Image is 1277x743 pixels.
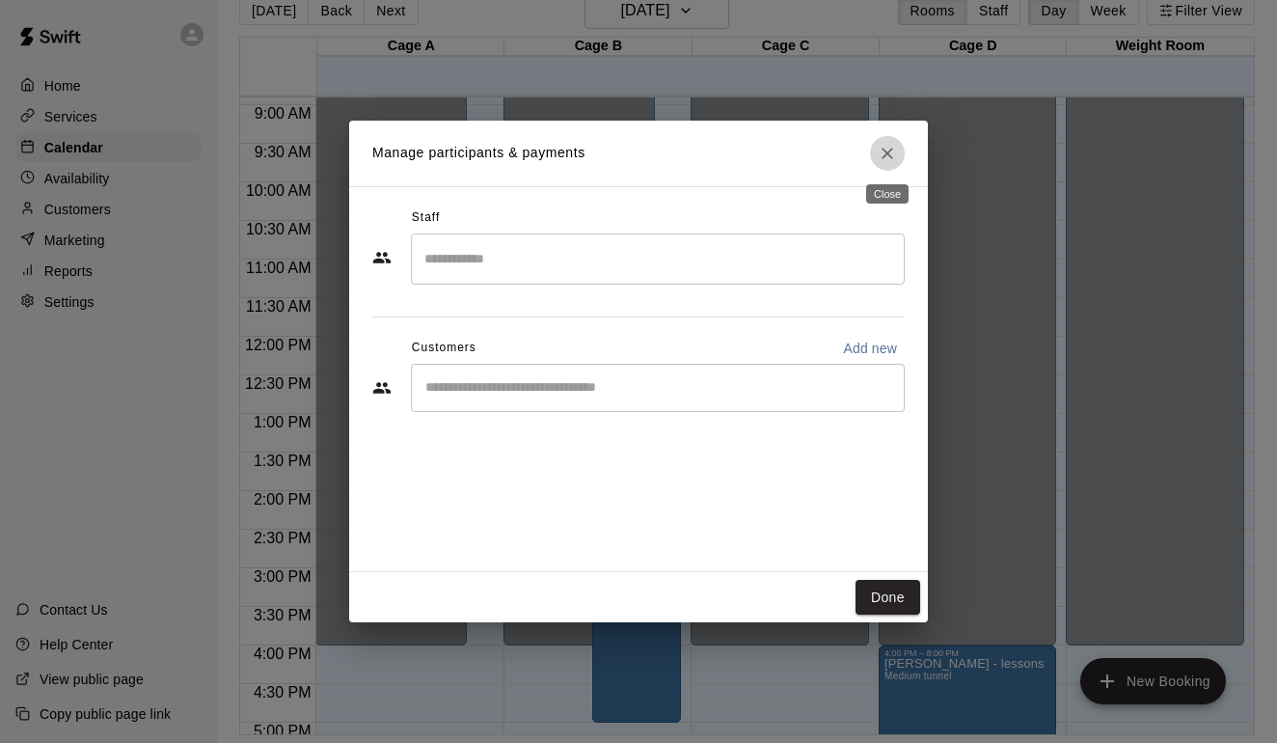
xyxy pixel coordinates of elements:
[856,580,920,616] button: Done
[835,333,905,364] button: Add new
[411,364,905,412] div: Start typing to search customers...
[412,333,476,364] span: Customers
[411,234,905,285] div: Search staff
[372,143,585,163] p: Manage participants & payments
[412,203,440,234] span: Staff
[866,184,909,204] div: Close
[870,136,905,171] button: Close
[372,378,392,398] svg: Customers
[843,339,897,358] p: Add new
[372,248,392,267] svg: Staff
